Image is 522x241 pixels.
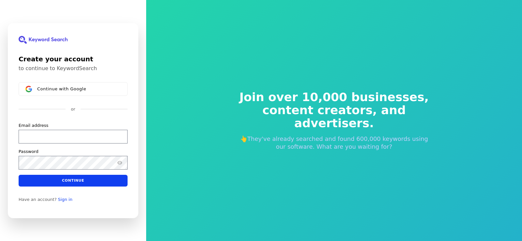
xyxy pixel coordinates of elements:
[19,122,48,128] label: Email address
[235,104,433,130] span: content creators, and advertisers.
[19,148,38,154] label: Password
[19,197,57,202] span: Have an account?
[116,158,124,166] button: Show password
[37,86,86,91] span: Continue with Google
[235,91,433,104] span: Join over 10,000 businesses,
[58,197,72,202] a: Sign in
[19,36,68,44] img: KeywordSearch
[235,135,433,151] p: 👆They've already searched and found 600,000 keywords using our software. What are you waiting for?
[19,82,128,96] button: Sign in with GoogleContinue with Google
[71,106,75,112] p: or
[19,65,128,72] p: to continue to KeywordSearch
[19,174,128,186] button: Continue
[25,86,32,92] img: Sign in with Google
[19,54,128,64] h1: Create your account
